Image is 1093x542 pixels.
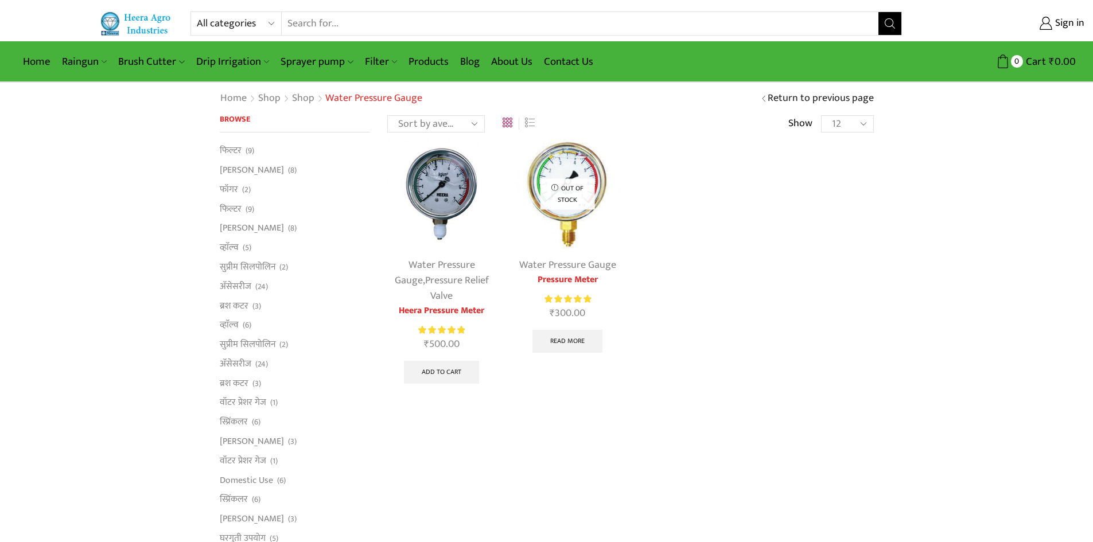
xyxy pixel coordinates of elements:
a: [PERSON_NAME] [220,161,284,180]
a: Water Pressure Gauge [519,256,616,274]
span: Browse [220,112,250,126]
a: Filter [359,48,403,75]
a: अ‍ॅसेसरीज [220,276,251,296]
bdi: 0.00 [1049,53,1076,71]
span: (24) [255,358,268,370]
a: Return to previous page [768,91,874,106]
a: [PERSON_NAME] [220,432,284,451]
span: (24) [255,281,268,293]
a: About Us [485,48,538,75]
a: व्हाॅल्व [220,238,239,258]
a: फॉगर [220,180,238,199]
span: (3) [288,513,297,525]
a: अ‍ॅसेसरीज [220,354,251,373]
span: (9) [246,145,254,157]
span: (3) [252,301,261,312]
span: Rated out of 5 [544,293,591,305]
a: ब्रश कटर [220,296,248,315]
a: Pressure Meter [513,273,621,287]
a: Pressure Relief Valve [425,272,489,305]
span: (3) [288,436,297,447]
a: व्हाॅल्व [220,315,239,335]
nav: Breadcrumb [220,91,422,106]
a: स्प्रिंकलर [220,490,248,509]
a: Sprayer pump [275,48,359,75]
span: Sign in [1052,16,1084,31]
span: (6) [243,319,251,331]
a: वॉटर प्रेशर गेज [220,451,266,470]
a: Shop [258,91,281,106]
a: फिल्टर [220,199,242,219]
a: Sign in [919,13,1084,34]
a: ब्रश कटर [220,373,248,393]
span: (8) [288,223,297,234]
span: ₹ [1049,53,1055,71]
div: , [387,258,496,304]
a: फिल्टर [220,144,242,160]
span: (6) [252,494,260,505]
a: Brush Cutter [112,48,190,75]
span: (8) [288,165,297,176]
a: Home [220,91,247,106]
a: [PERSON_NAME] [220,219,284,238]
div: Rated 5.00 out of 5 [418,324,465,336]
a: सुप्रीम सिलपोलिन [220,335,275,354]
button: Search button [878,12,901,35]
span: (1) [270,397,278,408]
p: Out of stock [540,179,595,209]
a: Shop [291,91,315,106]
h1: Water Pressure Gauge [325,92,422,105]
a: Drip Irrigation [190,48,275,75]
a: [PERSON_NAME] [220,509,284,529]
span: (2) [279,339,288,350]
a: Products [403,48,454,75]
a: Domestic Use [220,470,273,490]
a: स्प्रिंकलर [220,412,248,432]
a: Contact Us [538,48,599,75]
span: (6) [252,416,260,428]
span: Show [788,116,812,131]
a: सुप्रीम सिलपोलिन [220,257,275,276]
a: Water Pressure Gauge [395,256,475,289]
bdi: 500.00 [424,336,460,353]
a: Heera Pressure Meter [387,304,496,318]
a: Home [17,48,56,75]
img: Heera Pressure Meter [387,139,496,248]
span: (5) [243,242,251,254]
span: (3) [252,378,261,389]
span: Rated out of 5 [418,324,465,336]
span: ₹ [424,336,429,353]
select: Shop order [387,115,485,132]
span: Cart [1023,54,1046,69]
a: वॉटर प्रेशर गेज [220,393,266,412]
span: (2) [279,262,288,273]
a: Blog [454,48,485,75]
a: Read more about “Pressure Meter” [532,330,602,353]
bdi: 300.00 [550,305,585,322]
span: (2) [242,184,251,196]
img: Water-Pressure-Gauge [513,139,621,248]
span: (1) [270,455,278,467]
span: (9) [246,204,254,215]
a: Raingun [56,48,112,75]
input: Search for... [282,12,879,35]
span: 0 [1011,55,1023,67]
span: (6) [277,475,286,486]
a: 0 Cart ₹0.00 [913,51,1076,72]
span: ₹ [550,305,555,322]
a: Add to cart: “Heera Pressure Meter” [404,361,479,384]
div: Rated 5.00 out of 5 [544,293,591,305]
